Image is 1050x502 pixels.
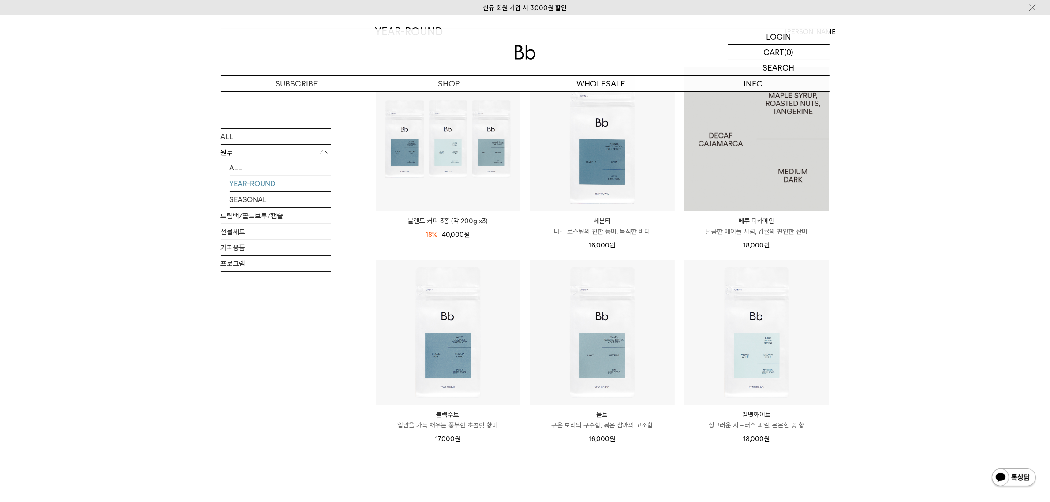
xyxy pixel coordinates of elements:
p: 달콤한 메이플 시럽, 감귤의 편안한 산미 [684,226,829,237]
p: INFO [677,76,830,91]
a: ALL [230,160,331,175]
img: 블랙수트 [376,260,520,405]
span: 원 [764,435,770,443]
span: 17,000 [435,435,460,443]
a: 블렌드 커피 3종 (각 200g x3) [376,216,520,226]
p: 벨벳화이트 [684,409,829,420]
span: 40,000 [442,231,470,239]
a: 신규 회원 가입 시 3,000원 할인 [483,4,567,12]
div: 18% [426,229,438,240]
p: 원두 [221,144,331,160]
img: 세븐티 [530,67,675,211]
a: SHOP [373,76,525,91]
span: 18,000 [744,241,770,249]
p: 싱그러운 시트러스 과일, 은은한 꽃 향 [684,420,829,431]
img: 카카오톡 채널 1:1 채팅 버튼 [991,468,1037,489]
span: 원 [455,435,460,443]
a: CART (0) [728,45,830,60]
a: 페루 디카페인 달콤한 메이플 시럽, 감귤의 편안한 산미 [684,216,829,237]
p: 블랙수트 [376,409,520,420]
img: 몰트 [530,260,675,405]
a: SUBSCRIBE [221,76,373,91]
a: 페루 디카페인 [684,67,829,211]
a: 세븐티 다크 로스팅의 진한 풍미, 묵직한 바디 [530,216,675,237]
span: 원 [764,241,770,249]
p: CART [764,45,785,60]
span: 16,000 [589,241,616,249]
img: 블렌드 커피 3종 (각 200g x3) [376,67,520,211]
span: 원 [610,241,616,249]
p: 구운 보리의 구수함, 볶은 참깨의 고소함 [530,420,675,431]
span: 원 [610,435,616,443]
a: ALL [221,128,331,144]
p: SEARCH [763,60,795,75]
p: WHOLESALE [525,76,677,91]
p: LOGIN [766,29,791,44]
a: 드립백/콜드브루/캡슐 [221,208,331,223]
img: 1000000082_add2_057.jpg [684,67,829,211]
a: 블랙수트 입안을 가득 채우는 풍부한 초콜릿 향미 [376,409,520,431]
a: LOGIN [728,29,830,45]
p: 몰트 [530,409,675,420]
a: 몰트 구운 보리의 구수함, 볶은 참깨의 고소함 [530,409,675,431]
span: 16,000 [589,435,616,443]
p: 입안을 가득 채우는 풍부한 초콜릿 향미 [376,420,520,431]
span: 18,000 [744,435,770,443]
a: SEASONAL [230,191,331,207]
img: 벨벳화이트 [684,260,829,405]
p: 세븐티 [530,216,675,226]
span: 원 [464,231,470,239]
a: 벨벳화이트 싱그러운 시트러스 과일, 은은한 꽃 향 [684,409,829,431]
a: YEAR-ROUND [230,176,331,191]
a: 선물세트 [221,224,331,239]
a: 커피용품 [221,240,331,255]
p: (0) [785,45,794,60]
a: 프로그램 [221,255,331,271]
p: 다크 로스팅의 진한 풍미, 묵직한 바디 [530,226,675,237]
img: 로고 [515,45,536,60]
p: 페루 디카페인 [684,216,829,226]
